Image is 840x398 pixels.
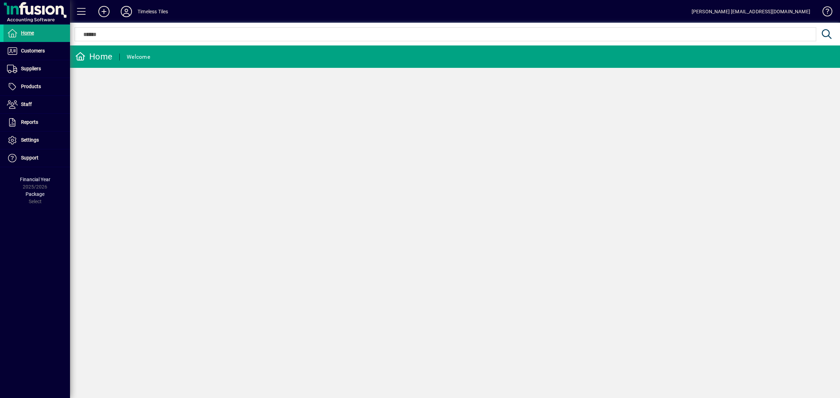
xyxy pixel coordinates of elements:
[127,51,150,63] div: Welcome
[3,132,70,149] a: Settings
[692,6,810,17] div: [PERSON_NAME] [EMAIL_ADDRESS][DOMAIN_NAME]
[3,60,70,78] a: Suppliers
[21,66,41,71] span: Suppliers
[21,137,39,143] span: Settings
[75,51,112,62] div: Home
[21,30,34,36] span: Home
[21,84,41,89] span: Products
[3,96,70,113] a: Staff
[3,78,70,95] a: Products
[21,155,38,161] span: Support
[21,101,32,107] span: Staff
[21,48,45,54] span: Customers
[138,6,168,17] div: Timeless Tiles
[26,191,44,197] span: Package
[3,42,70,60] a: Customers
[21,119,38,125] span: Reports
[817,1,831,24] a: Knowledge Base
[3,114,70,131] a: Reports
[93,5,115,18] button: Add
[20,177,50,182] span: Financial Year
[115,5,138,18] button: Profile
[3,149,70,167] a: Support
